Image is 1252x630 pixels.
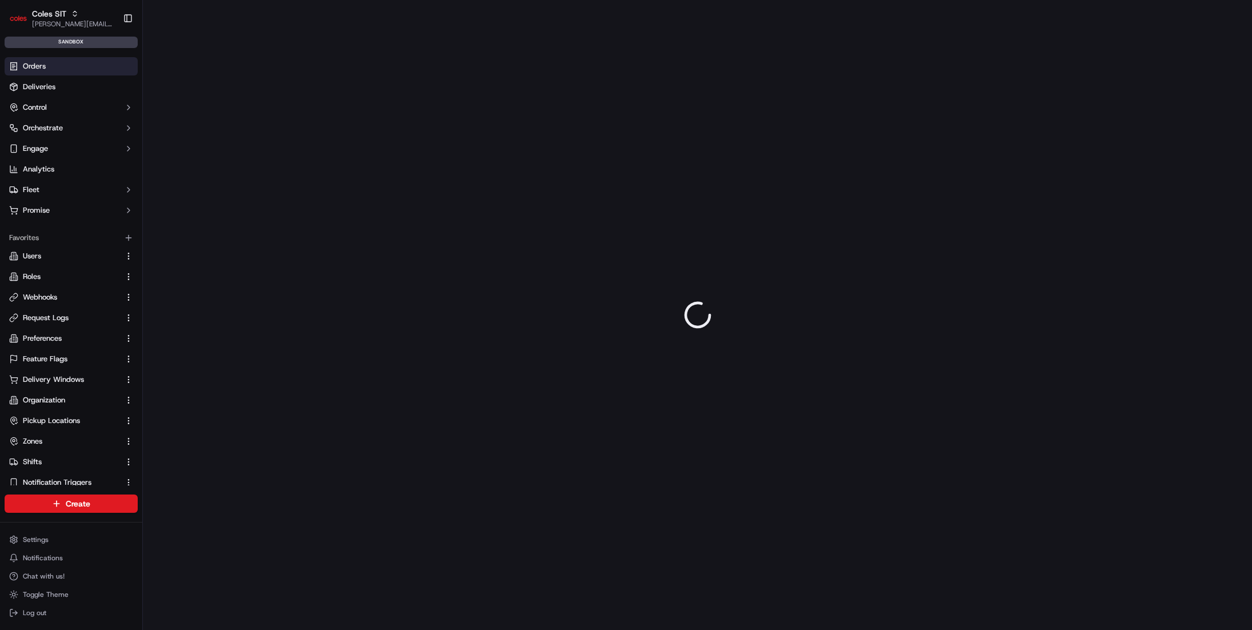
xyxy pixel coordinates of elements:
img: Coles SIT [9,9,27,27]
span: Analytics [23,164,54,174]
button: Promise [5,201,138,220]
span: Users [23,251,41,261]
span: Control [23,102,47,113]
button: Settings [5,532,138,548]
button: Delivery Windows [5,370,138,389]
a: Preferences [9,333,119,344]
span: Chat with us! [23,572,65,581]
span: Fleet [23,185,39,195]
button: Shifts [5,453,138,471]
button: Users [5,247,138,265]
span: Toggle Theme [23,590,69,599]
a: Shifts [9,457,119,467]
a: Webhooks [9,292,119,302]
span: Deliveries [23,82,55,92]
button: Notification Triggers [5,473,138,492]
span: Roles [23,272,41,282]
span: Shifts [23,457,42,467]
span: Promise [23,205,50,216]
div: Favorites [5,229,138,247]
button: Webhooks [5,288,138,306]
span: Pickup Locations [23,416,80,426]
span: Zones [23,436,42,446]
button: [PERSON_NAME][EMAIL_ADDRESS][DOMAIN_NAME] [32,19,114,29]
button: Feature Flags [5,350,138,368]
div: sandbox [5,37,138,48]
span: Request Logs [23,313,69,323]
a: Request Logs [9,313,119,323]
a: Pickup Locations [9,416,119,426]
span: Organization [23,395,65,405]
button: Organization [5,391,138,409]
button: Engage [5,139,138,158]
button: Pickup Locations [5,412,138,430]
a: Users [9,251,119,261]
span: Orders [23,61,46,71]
a: Roles [9,272,119,282]
span: Notification Triggers [23,477,91,488]
button: Preferences [5,329,138,348]
button: Roles [5,268,138,286]
button: Create [5,495,138,513]
a: Organization [9,395,119,405]
a: Orders [5,57,138,75]
a: Delivery Windows [9,374,119,385]
span: Delivery Windows [23,374,84,385]
button: Coles SITColes SIT[PERSON_NAME][EMAIL_ADDRESS][DOMAIN_NAME] [5,5,118,32]
a: Analytics [5,160,138,178]
button: Toggle Theme [5,587,138,603]
span: Log out [23,608,46,617]
a: Deliveries [5,78,138,96]
button: Orchestrate [5,119,138,137]
button: Fleet [5,181,138,199]
span: Feature Flags [23,354,67,364]
span: Preferences [23,333,62,344]
a: Notification Triggers [9,477,119,488]
span: Engage [23,143,48,154]
span: Create [66,498,90,509]
button: Control [5,98,138,117]
button: Notifications [5,550,138,566]
span: Notifications [23,553,63,563]
span: Webhooks [23,292,57,302]
button: Coles SIT [32,8,66,19]
span: Settings [23,535,49,544]
button: Chat with us! [5,568,138,584]
button: Log out [5,605,138,621]
a: Zones [9,436,119,446]
a: Feature Flags [9,354,119,364]
span: Orchestrate [23,123,63,133]
button: Zones [5,432,138,450]
button: Request Logs [5,309,138,327]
